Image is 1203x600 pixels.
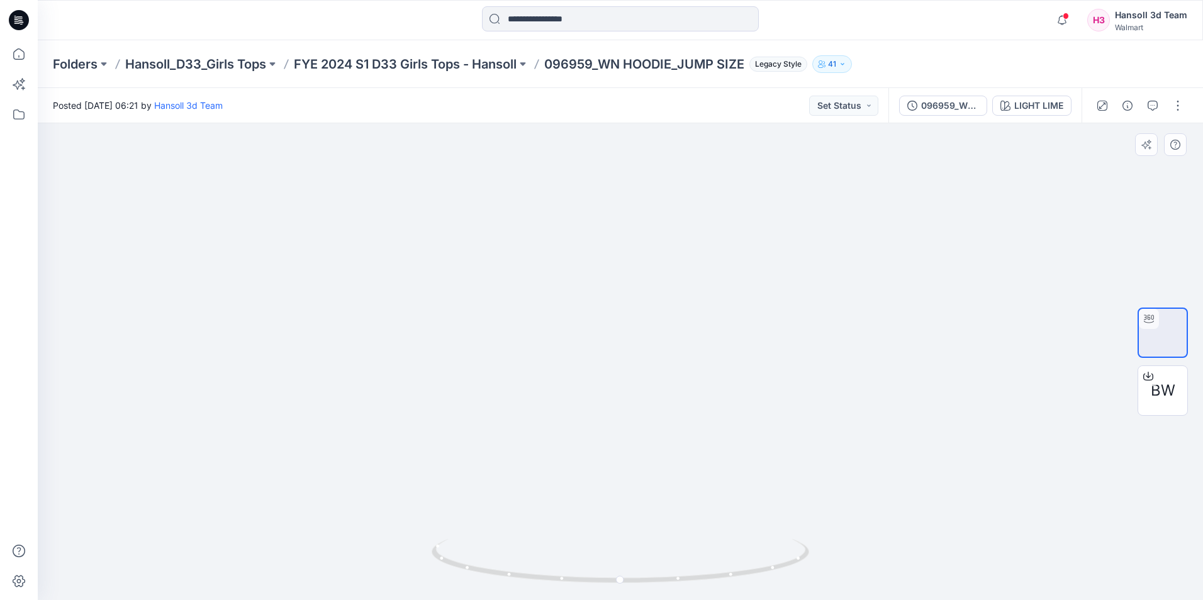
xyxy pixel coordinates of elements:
[1151,379,1175,402] span: BW
[921,99,979,113] div: 096959_WN HOODIE_JUMP SIZE
[1014,99,1063,113] div: LIGHT LIME
[749,57,807,72] span: Legacy Style
[53,99,223,112] span: Posted [DATE] 06:21 by
[294,55,517,73] a: FYE 2024 S1 D33 Girls Tops - Hansoll
[1087,9,1110,31] div: H3
[899,96,987,116] button: 096959_WN HOODIE_JUMP SIZE
[125,55,266,73] a: Hansoll_D33_Girls Tops
[1117,96,1138,116] button: Details
[812,55,852,73] button: 41
[53,55,98,73] a: Folders
[744,55,807,73] button: Legacy Style
[544,55,744,73] p: 096959_WN HOODIE_JUMP SIZE
[828,57,836,71] p: 41
[154,100,223,111] a: Hansoll 3d Team
[992,96,1072,116] button: LIGHT LIME
[1115,8,1187,23] div: Hansoll 3d Team
[1115,23,1187,32] div: Walmart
